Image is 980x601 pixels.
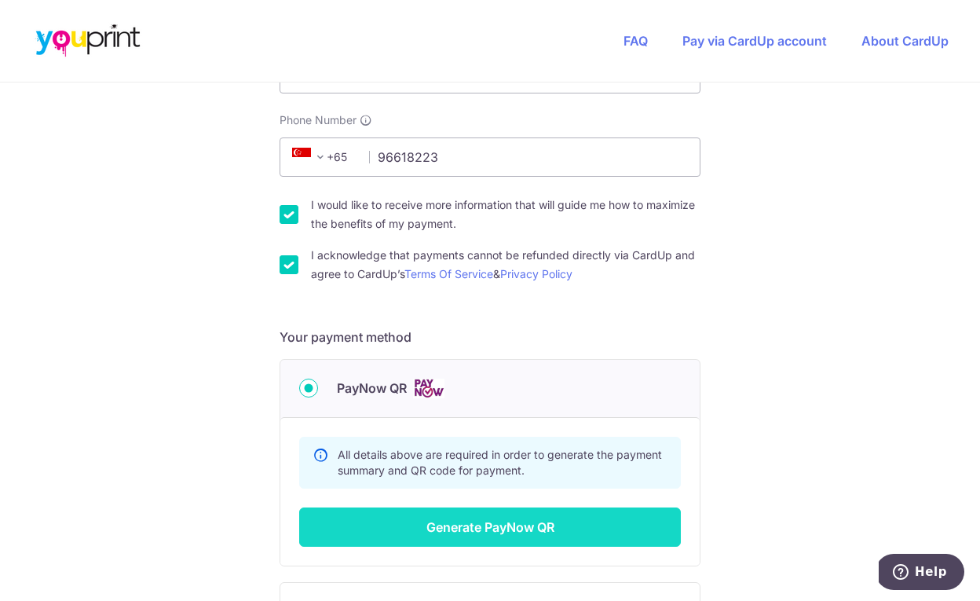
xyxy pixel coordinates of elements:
[311,196,700,233] label: I would like to receive more information that will guide me how to maximize the benefits of my pa...
[879,554,964,593] iframe: Opens a widget where you can find more information
[413,379,444,398] img: Cards logo
[280,112,357,128] span: Phone Number
[404,267,493,280] a: Terms Of Service
[682,33,827,49] a: Pay via CardUp account
[861,33,949,49] a: About CardUp
[299,379,681,398] div: PayNow QR Cards logo
[337,379,407,398] span: PayNow QR
[287,148,358,167] span: +65
[311,246,700,284] label: I acknowledge that payments cannot be refunded directly via CardUp and agree to CardUp’s &
[292,148,330,167] span: +65
[500,267,572,280] a: Privacy Policy
[338,448,662,477] span: All details above are required in order to generate the payment summary and QR code for payment.
[623,33,648,49] a: FAQ
[299,508,681,547] button: Generate PayNow QR
[280,328,700,346] h5: Your payment method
